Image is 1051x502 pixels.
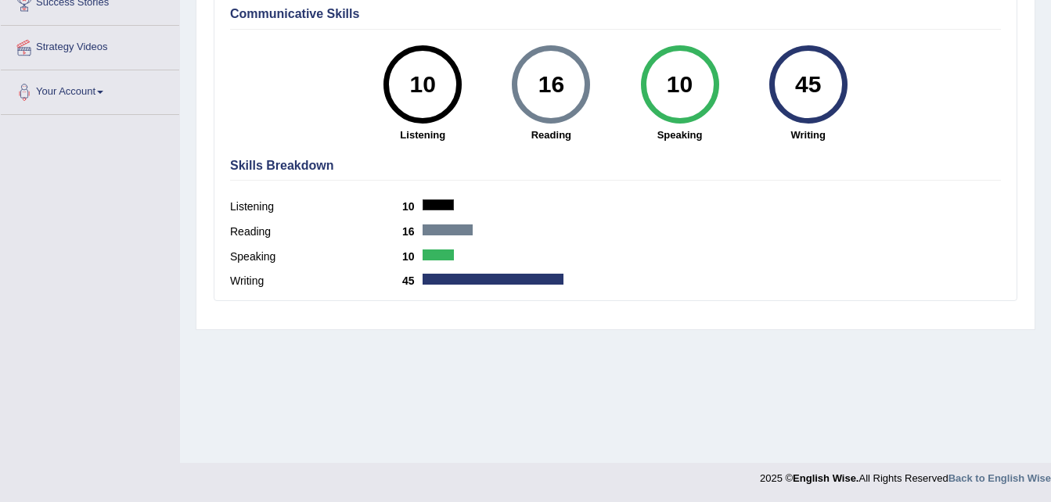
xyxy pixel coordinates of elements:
b: 16 [402,225,423,238]
label: Speaking [230,249,402,265]
div: 16 [523,52,580,117]
a: Strategy Videos [1,26,179,65]
label: Reading [230,224,402,240]
strong: Speaking [623,127,736,142]
strong: English Wise. [793,472,858,484]
a: Your Account [1,70,179,109]
strong: Listening [366,127,479,142]
label: Listening [230,199,402,215]
strong: Writing [752,127,865,142]
h4: Communicative Skills [230,7,1001,21]
b: 10 [402,250,423,263]
div: 45 [779,52,837,117]
b: 45 [402,274,423,287]
label: Writing [230,273,402,289]
strong: Reading [495,127,607,142]
b: 10 [402,200,423,213]
div: 10 [651,52,708,117]
a: Back to English Wise [948,472,1051,484]
div: 10 [394,52,452,117]
h4: Skills Breakdown [230,159,1001,173]
div: 2025 © All Rights Reserved [760,463,1051,486]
